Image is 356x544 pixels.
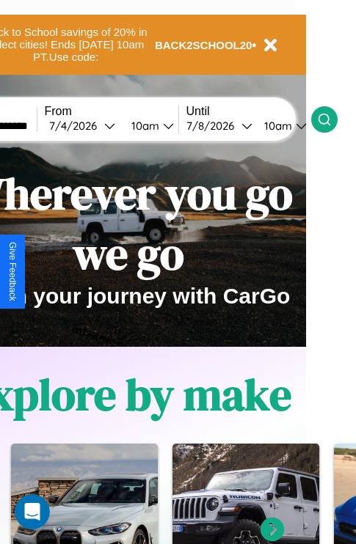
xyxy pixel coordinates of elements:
div: 7 / 4 / 2026 [49,119,104,133]
div: 7 / 8 / 2026 [186,119,241,133]
div: Give Feedback [7,242,18,301]
iframe: Intercom live chat [15,494,50,529]
button: 10am [253,118,311,133]
label: Until [186,105,311,118]
label: From [45,105,178,118]
button: 7/4/2026 [45,118,120,133]
div: 10am [124,119,163,133]
button: 10am [120,118,178,133]
b: BACK2SCHOOL20 [155,39,253,51]
div: 10am [257,119,296,133]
